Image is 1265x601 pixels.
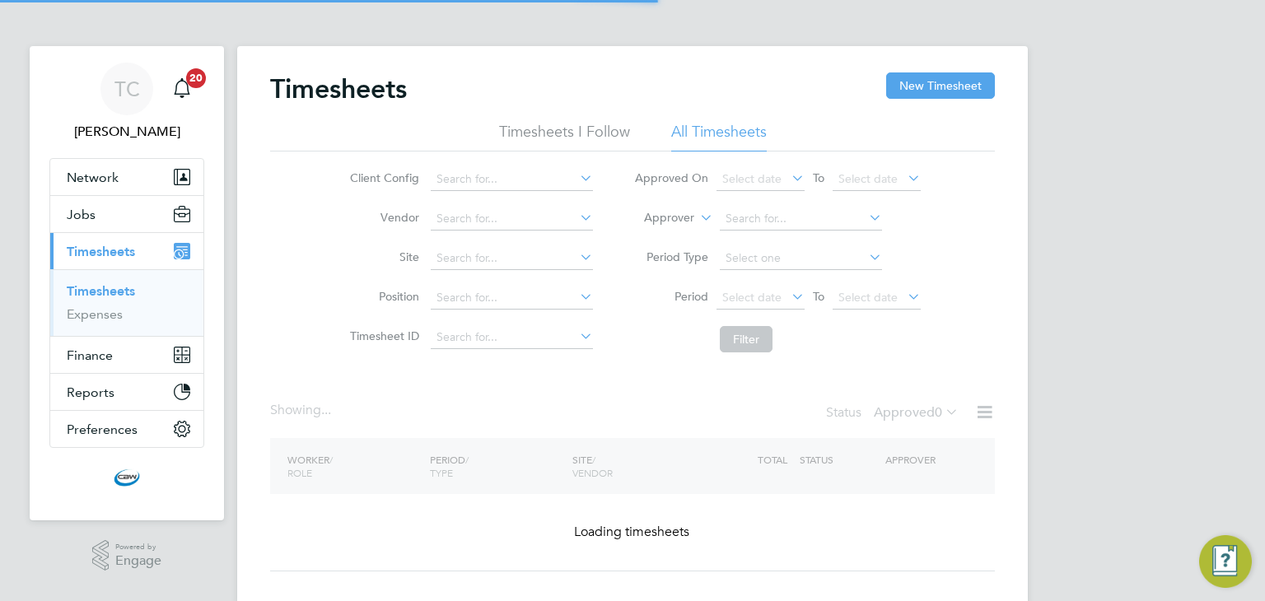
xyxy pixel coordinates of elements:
[114,78,140,100] span: TC
[270,72,407,105] h2: Timesheets
[67,306,123,322] a: Expenses
[499,122,630,151] li: Timesheets I Follow
[67,207,96,222] span: Jobs
[67,384,114,400] span: Reports
[50,374,203,410] button: Reports
[720,247,882,270] input: Select one
[722,290,782,305] span: Select date
[722,171,782,186] span: Select date
[50,269,203,336] div: Timesheets
[67,347,113,363] span: Finance
[345,210,419,225] label: Vendor
[634,170,708,185] label: Approved On
[50,411,203,447] button: Preferences
[431,168,593,191] input: Search for...
[826,402,962,425] div: Status
[166,63,198,115] a: 20
[720,207,882,231] input: Search for...
[671,122,767,151] li: All Timesheets
[720,326,773,352] button: Filter
[114,464,140,491] img: cbwstaffingsolutions-logo-retina.png
[67,244,135,259] span: Timesheets
[345,328,419,343] label: Timesheet ID
[49,63,204,142] a: TC[PERSON_NAME]
[808,286,829,307] span: To
[431,207,593,231] input: Search for...
[620,210,694,226] label: Approver
[808,167,829,189] span: To
[838,171,898,186] span: Select date
[186,68,206,88] span: 20
[874,404,959,421] label: Approved
[345,289,419,304] label: Position
[935,404,942,421] span: 0
[431,247,593,270] input: Search for...
[92,540,162,571] a: Powered byEngage
[431,287,593,310] input: Search for...
[838,290,898,305] span: Select date
[886,72,995,99] button: New Timesheet
[115,554,161,568] span: Engage
[321,402,331,418] span: ...
[115,540,161,554] span: Powered by
[345,249,419,264] label: Site
[270,402,334,419] div: Showing
[634,289,708,304] label: Period
[50,337,203,373] button: Finance
[30,46,224,520] nav: Main navigation
[67,283,135,299] a: Timesheets
[50,233,203,269] button: Timesheets
[67,422,138,437] span: Preferences
[50,196,203,232] button: Jobs
[49,464,204,491] a: Go to home page
[431,326,593,349] input: Search for...
[50,159,203,195] button: Network
[345,170,419,185] label: Client Config
[634,249,708,264] label: Period Type
[67,170,119,185] span: Network
[1199,535,1252,588] button: Engage Resource Center
[49,122,204,142] span: Tom Cheek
